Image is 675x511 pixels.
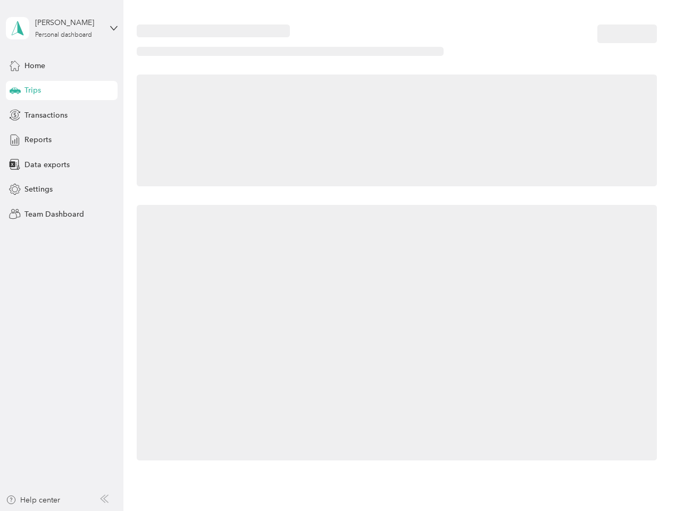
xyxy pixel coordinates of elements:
[24,110,68,121] span: Transactions
[24,85,41,96] span: Trips
[24,159,70,170] span: Data exports
[35,32,92,38] div: Personal dashboard
[24,60,45,71] span: Home
[35,17,102,28] div: [PERSON_NAME]
[615,451,675,511] iframe: Everlance-gr Chat Button Frame
[24,184,53,195] span: Settings
[6,494,60,506] button: Help center
[24,209,84,220] span: Team Dashboard
[24,134,52,145] span: Reports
